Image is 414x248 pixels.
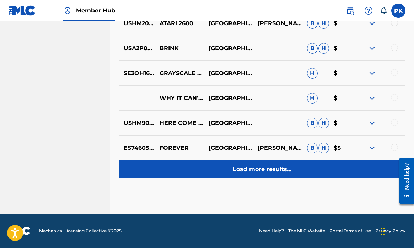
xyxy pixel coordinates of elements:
span: B [307,18,318,29]
p: ES7460500058 [119,144,155,152]
span: H [318,143,329,153]
img: expand [368,144,376,152]
p: FOREVER [155,144,204,152]
p: [PERSON_NAME] [253,144,302,152]
p: [GEOGRAPHIC_DATA] [204,69,253,78]
div: Drag [381,221,385,242]
p: $ [329,94,356,102]
img: search [346,6,354,15]
div: Notifications [380,7,387,14]
a: Privacy Policy [375,228,405,234]
img: expand [368,19,376,28]
img: logo [9,227,31,235]
p: WHY IT CAN'T BE [155,94,204,102]
span: B [307,43,318,54]
span: H [318,43,329,54]
p: $ [329,44,356,53]
img: Top Rightsholder [63,6,72,15]
p: USHM20637819 [119,19,155,28]
span: H [318,118,329,128]
span: B [307,118,318,128]
img: expand [368,69,376,78]
p: [GEOGRAPHIC_DATA] [204,119,253,127]
p: $ [329,69,356,78]
div: User Menu [391,4,405,18]
iframe: Resource Center [394,151,414,210]
p: HERE COME THE BASTARDS [155,119,204,127]
p: USA2P0738730 [119,44,155,53]
p: [PERSON_NAME] [253,19,302,28]
a: The MLC Website [288,228,325,234]
p: [GEOGRAPHIC_DATA] [204,94,253,102]
a: Public Search [343,4,357,18]
p: Load more results... [233,165,291,174]
a: Portal Terms of Use [329,228,371,234]
span: B [307,143,318,153]
p: [GEOGRAPHIC_DATA] [204,44,253,53]
div: Help [361,4,376,18]
p: $$ [329,144,356,152]
span: H [318,18,329,29]
img: expand [368,119,376,127]
p: $ [329,119,356,127]
p: USHM90564681 [119,119,155,127]
span: H [307,68,318,79]
p: [GEOGRAPHIC_DATA] [204,144,253,152]
img: expand [368,44,376,53]
p: ATARI 2600 [155,19,204,28]
span: Member Hub [76,6,115,15]
span: H [307,93,318,104]
img: help [364,6,373,15]
a: Need Help? [259,228,284,234]
iframe: Chat Widget [378,214,414,248]
img: MLC Logo [9,5,36,16]
p: $ [329,19,356,28]
p: SE3OH1604413 [119,69,155,78]
p: BRINK [155,44,204,53]
img: expand [368,94,376,102]
p: [GEOGRAPHIC_DATA] [204,19,253,28]
p: GRAYSCALE [EXPLICIT] [155,69,204,78]
span: Mechanical Licensing Collective © 2025 [39,228,122,234]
